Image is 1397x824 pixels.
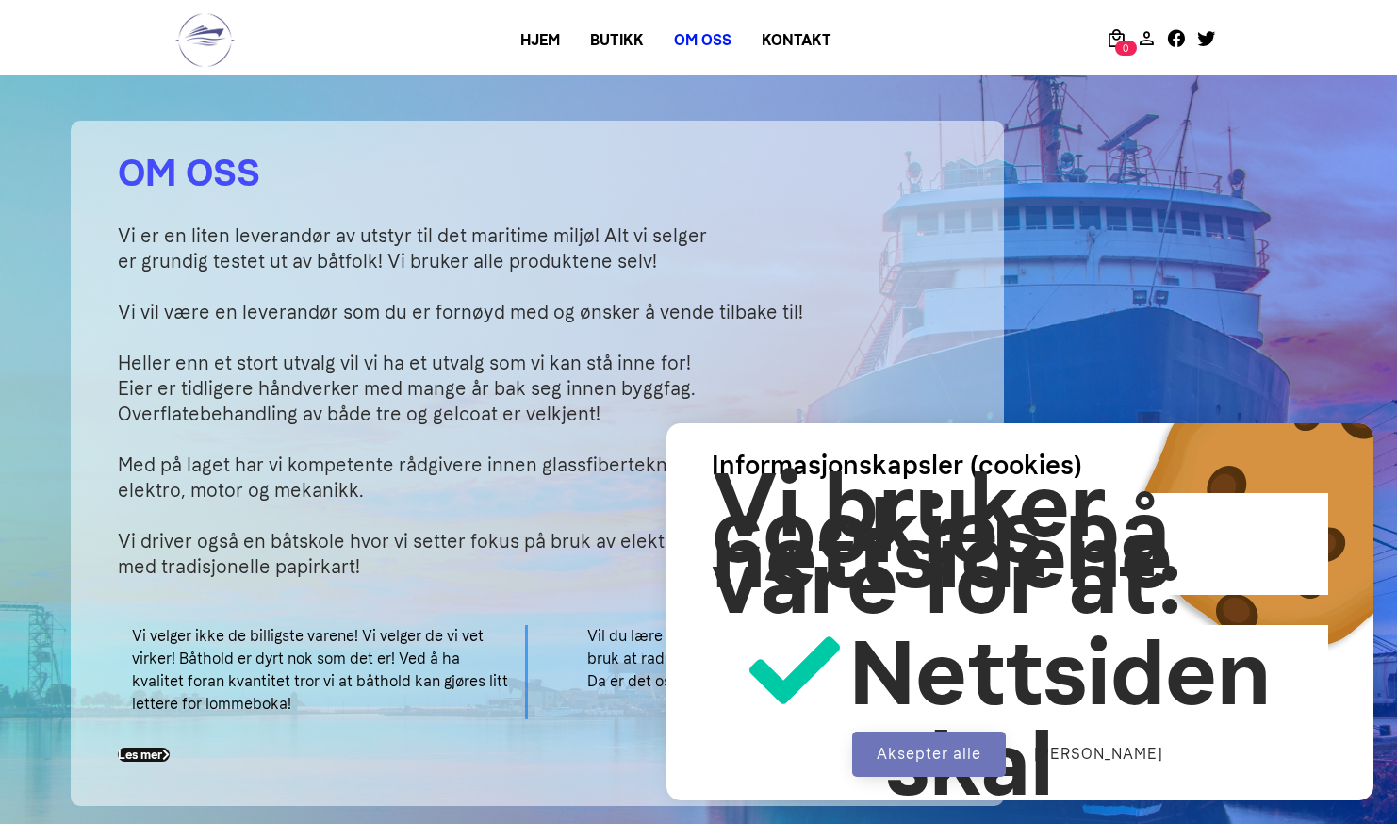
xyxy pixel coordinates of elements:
[118,748,170,762] a: Les mer
[712,493,1328,595] p: Vi bruker cookies på nettsidene våre for at:
[118,223,980,580] p: Vi er en liten leverandør av utstyr til det maritime miljø! Alt vi selger er grundig testet ut av...
[575,24,659,58] a: Butikk
[118,144,980,201] h2: OM OSS
[747,24,846,58] a: Kontakt
[1010,732,1188,777] button: [PERSON_NAME]
[1115,41,1137,56] span: 0
[1101,26,1131,49] a: 0
[175,9,235,71] img: logo
[852,732,1006,777] button: Aksepter alle
[132,627,508,713] small: Vi velger ikke de billigste varene! Vi velger de vi vet virker! Båthold er dyrt nok som det er! V...
[659,24,747,58] a: Om oss
[587,627,965,690] small: Vil du lære praktisk navigering? Trenger du opplæring i bruk at radar? Har du lyst til å bli tryg...
[505,24,575,58] a: Hjem
[712,446,1082,486] h3: Informasjonskapsler (cookies)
